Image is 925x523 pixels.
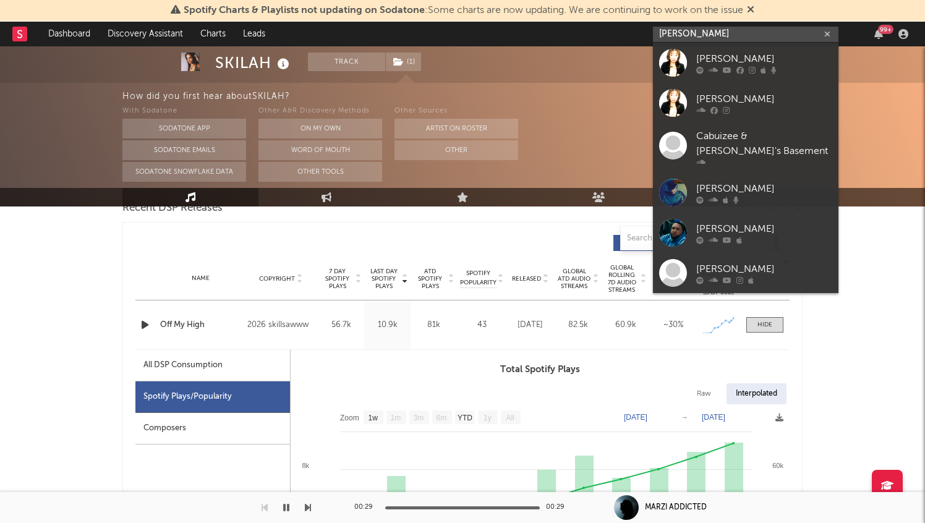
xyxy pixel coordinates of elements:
text: 60k [772,462,783,469]
a: [PERSON_NAME] [653,213,838,253]
a: [PERSON_NAME] [653,253,838,293]
text: 3m [414,414,424,422]
button: (1) [386,53,421,71]
button: Sodatone Snowflake Data [122,162,246,182]
a: Dashboard [40,22,99,46]
span: ( 1 ) [385,53,422,71]
div: [PERSON_NAME] [696,181,832,196]
div: 00:29 [354,500,379,515]
button: Sodatone Emails [122,140,246,160]
div: Name [160,274,241,283]
div: 99 + [878,25,893,34]
text: All [506,414,514,422]
a: [PERSON_NAME] [653,43,838,83]
text: YTD [458,414,472,422]
button: Artist on Roster [394,119,518,138]
div: 82.5k [557,319,599,331]
div: Spotify Plays/Popularity [135,381,290,413]
div: 81k [414,319,454,331]
button: Sodatone App [122,119,246,138]
div: Cabuizee & [PERSON_NAME]'s Basement [696,129,832,159]
text: 6m [437,414,447,422]
input: Search by song name or URL [621,234,751,244]
div: MARZI ADDICTED [645,502,707,513]
text: 1m [391,414,401,422]
span: Dismiss [747,6,754,15]
div: All DSP Consumption [143,358,223,373]
div: Other A&R Discovery Methods [258,104,382,119]
span: ATD Spotify Plays [414,268,446,290]
text: [DATE] [624,413,647,422]
div: Composers [135,413,290,444]
span: Estimated % Playlist Streams Last Day [652,264,686,294]
span: Last Day Spotify Plays [367,268,400,290]
a: Leads [234,22,274,46]
button: Track [308,53,385,71]
a: Discovery Assistant [99,22,192,46]
span: 7 Day Spotify Plays [321,268,354,290]
text: 1y [484,414,492,422]
text: → [681,413,688,422]
div: Other Sources [394,104,518,119]
input: Search for artists [653,27,838,42]
div: All DSP Consumption [135,350,290,381]
span: Global ATD Audio Streams [557,268,591,290]
button: Other [394,140,518,160]
button: Word Of Mouth [258,140,382,160]
div: 43 [460,319,503,331]
a: [PERSON_NAME] [653,83,838,123]
div: 56.7k [321,319,361,331]
span: Copyright [259,275,295,283]
div: 2026 skillsawww [247,318,315,333]
div: 10.9k [367,319,407,331]
button: Other Tools [258,162,382,182]
div: Interpolated [727,383,786,404]
text: 8k [302,462,309,469]
h3: Total Spotify Plays [291,362,790,377]
div: [DATE] [509,319,551,331]
a: Cabuizee & [PERSON_NAME]'s Basement [653,123,838,172]
div: 00:29 [546,500,571,515]
div: How did you first hear about SKILAH ? [122,89,925,104]
div: [PERSON_NAME] [696,91,832,106]
div: 60.9k [605,319,646,331]
text: [DATE] [702,413,725,422]
button: 99+ [874,29,883,39]
div: [PERSON_NAME] [696,51,832,66]
a: Off My High [160,319,241,331]
span: Global Rolling 7D Audio Streams [605,264,639,294]
div: ~ 30 % [652,319,694,331]
span: Spotify Popularity [460,269,497,287]
div: [PERSON_NAME] [696,221,832,236]
button: On My Own [258,119,382,138]
text: Zoom [340,414,359,422]
div: SKILAH [215,53,292,73]
span: Recent DSP Releases [122,201,223,216]
a: Charts [192,22,234,46]
span: Spotify Charts & Playlists not updating on Sodatone [184,6,425,15]
div: With Sodatone [122,104,246,119]
span: Released [512,275,541,283]
a: [PERSON_NAME] [653,172,838,213]
div: [PERSON_NAME] [696,261,832,276]
text: 1w [369,414,378,422]
div: Raw [688,383,720,404]
span: : Some charts are now updating. We are continuing to work on the issue [184,6,743,15]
